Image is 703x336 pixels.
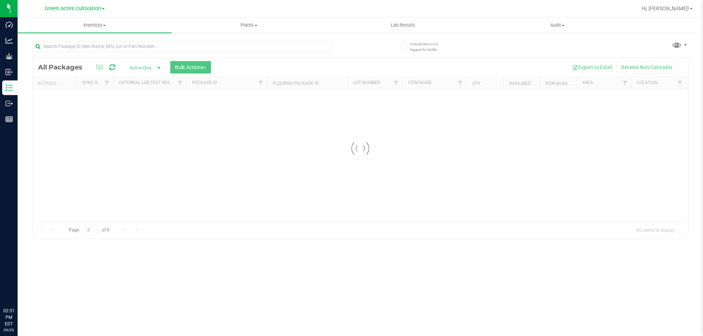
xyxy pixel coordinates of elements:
[45,5,101,12] span: Green Acres Cultivation
[3,327,14,333] p: 09/25
[172,22,326,29] span: Plants
[326,18,480,33] a: Lab Results
[480,18,635,33] a: Audit
[641,5,689,11] span: Hi, [PERSON_NAME]!
[18,18,172,33] a: Inventory
[381,22,425,29] span: Lab Results
[410,41,447,52] span: Include items not tagged for facility
[5,68,13,76] inline-svg: Inbound
[5,100,13,107] inline-svg: Outbound
[5,37,13,44] inline-svg: Analytics
[32,41,331,52] input: Search Package ID, Item Name, SKU, Lot or Part Number...
[172,18,326,33] a: Plants
[5,21,13,29] inline-svg: Dashboard
[481,22,634,29] span: Audit
[5,116,13,123] inline-svg: Reports
[5,53,13,60] inline-svg: Grow
[3,307,14,327] p: 02:51 PM EDT
[5,84,13,91] inline-svg: Inventory
[18,22,172,29] span: Inventory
